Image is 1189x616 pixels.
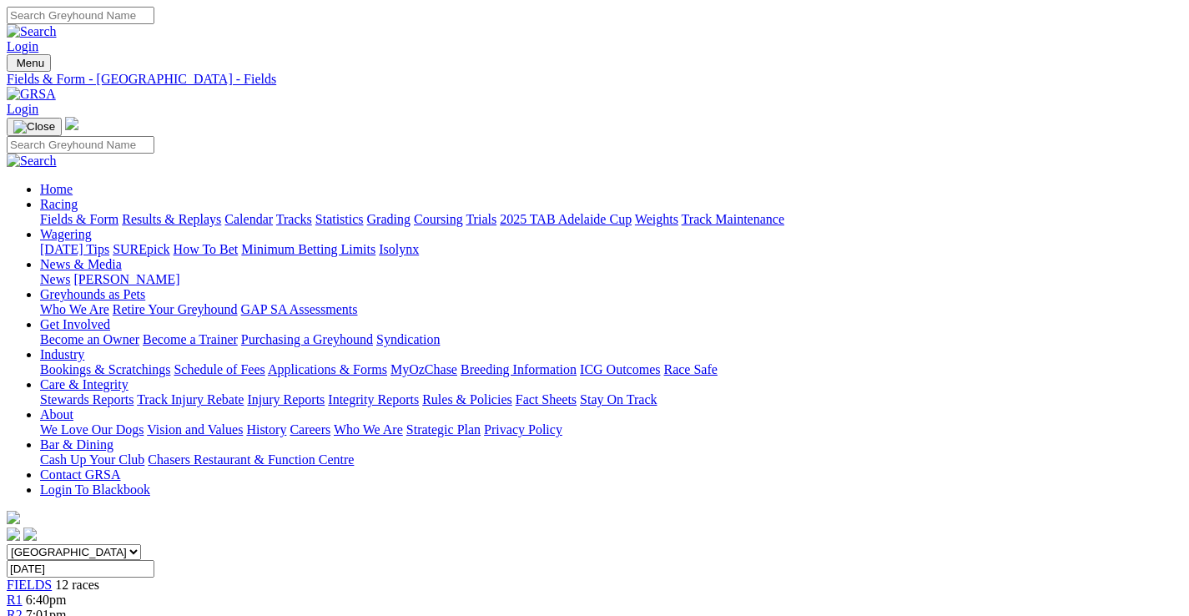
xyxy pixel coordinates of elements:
[7,528,20,541] img: facebook.svg
[26,593,67,607] span: 6:40pm
[40,302,109,316] a: Who We Are
[422,392,512,406] a: Rules & Policies
[390,362,457,376] a: MyOzChase
[516,392,577,406] a: Fact Sheets
[174,242,239,256] a: How To Bet
[7,87,56,102] img: GRSA
[466,212,496,226] a: Trials
[40,227,92,241] a: Wagering
[247,392,325,406] a: Injury Reports
[147,422,243,437] a: Vision and Values
[40,452,144,467] a: Cash Up Your Club
[7,54,51,72] button: Toggle navigation
[40,197,78,211] a: Racing
[40,407,73,422] a: About
[40,392,1182,407] div: Care & Integrity
[315,212,364,226] a: Statistics
[55,578,99,592] span: 12 races
[484,422,562,437] a: Privacy Policy
[367,212,411,226] a: Grading
[334,422,403,437] a: Who We Are
[414,212,463,226] a: Coursing
[65,117,78,130] img: logo-grsa-white.png
[406,422,481,437] a: Strategic Plan
[328,392,419,406] a: Integrity Reports
[40,182,73,196] a: Home
[7,593,23,607] a: R1
[241,332,373,346] a: Purchasing a Greyhound
[7,39,38,53] a: Login
[113,302,238,316] a: Retire Your Greyhound
[40,467,120,482] a: Contact GRSA
[40,332,1182,347] div: Get Involved
[268,362,387,376] a: Applications & Forms
[376,332,440,346] a: Syndication
[40,272,70,286] a: News
[635,212,678,226] a: Weights
[40,422,1182,437] div: About
[40,287,145,301] a: Greyhounds as Pets
[113,242,169,256] a: SUREpick
[40,272,1182,287] div: News & Media
[174,362,265,376] a: Schedule of Fees
[379,242,419,256] a: Isolynx
[40,482,150,497] a: Login To Blackbook
[580,362,660,376] a: ICG Outcomes
[7,118,62,136] button: Toggle navigation
[122,212,221,226] a: Results & Replays
[7,102,38,116] a: Login
[7,560,154,578] input: Select date
[241,242,375,256] a: Minimum Betting Limits
[7,511,20,524] img: logo-grsa-white.png
[241,302,358,316] a: GAP SA Assessments
[40,257,122,271] a: News & Media
[137,392,244,406] a: Track Injury Rebate
[40,332,139,346] a: Become an Owner
[500,212,632,226] a: 2025 TAB Adelaide Cup
[461,362,577,376] a: Breeding Information
[40,212,1182,227] div: Racing
[7,154,57,169] img: Search
[40,422,144,437] a: We Love Our Dogs
[17,57,44,69] span: Menu
[682,212,784,226] a: Track Maintenance
[23,528,37,541] img: twitter.svg
[40,347,84,361] a: Industry
[40,362,1182,377] div: Industry
[7,72,1182,87] a: Fields & Form - [GEOGRAPHIC_DATA] - Fields
[40,242,1182,257] div: Wagering
[40,452,1182,467] div: Bar & Dining
[143,332,238,346] a: Become a Trainer
[7,578,52,592] a: FIELDS
[40,377,128,391] a: Care & Integrity
[246,422,286,437] a: History
[40,242,109,256] a: [DATE] Tips
[7,24,57,39] img: Search
[276,212,312,226] a: Tracks
[40,362,170,376] a: Bookings & Scratchings
[148,452,354,467] a: Chasers Restaurant & Function Centre
[40,212,118,226] a: Fields & Form
[40,302,1182,317] div: Greyhounds as Pets
[13,120,55,134] img: Close
[40,392,134,406] a: Stewards Reports
[7,136,154,154] input: Search
[40,317,110,331] a: Get Involved
[7,7,154,24] input: Search
[580,392,657,406] a: Stay On Track
[40,437,113,452] a: Bar & Dining
[663,362,717,376] a: Race Safe
[73,272,179,286] a: [PERSON_NAME]
[290,422,330,437] a: Careers
[224,212,273,226] a: Calendar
